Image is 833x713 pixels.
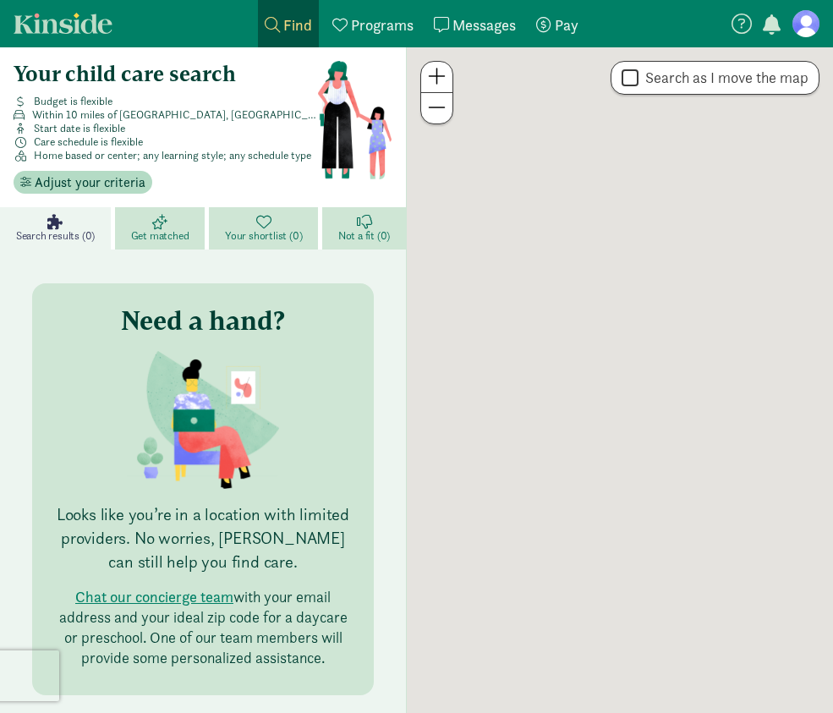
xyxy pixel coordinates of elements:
[34,95,112,108] span: Budget is flexible
[131,229,189,243] span: Get matched
[52,502,353,573] p: Looks like you’re in a location with limited providers. No worries, [PERSON_NAME] can still help ...
[52,587,353,668] p: with your email address and your ideal zip code for a daycare or preschool. One of our team membe...
[351,15,414,35] span: Programs
[34,149,311,162] span: Home based or center; any learning style; any schedule type
[225,229,302,243] span: Your shortlist (0)
[121,304,285,337] h3: Need a hand?
[14,13,112,34] a: Kinside
[34,135,143,149] span: Care schedule is flexible
[322,207,406,250] a: Not a fit (0)
[34,122,125,135] span: Start date is flexible
[32,108,317,122] span: Within 10 miles of [GEOGRAPHIC_DATA], [GEOGRAPHIC_DATA]
[638,68,808,88] label: Search as I move the map
[115,207,209,250] a: Get matched
[14,61,316,88] h4: Your child care search
[14,171,152,195] button: Adjust your criteria
[75,587,233,607] button: Chat our concierge team
[35,173,145,193] span: Adjust your criteria
[283,15,312,35] span: Find
[452,15,516,35] span: Messages
[16,229,95,243] span: Search results (0)
[555,15,578,35] span: Pay
[209,207,322,250] a: Your shortlist (0)
[338,229,390,243] span: Not a fit (0)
